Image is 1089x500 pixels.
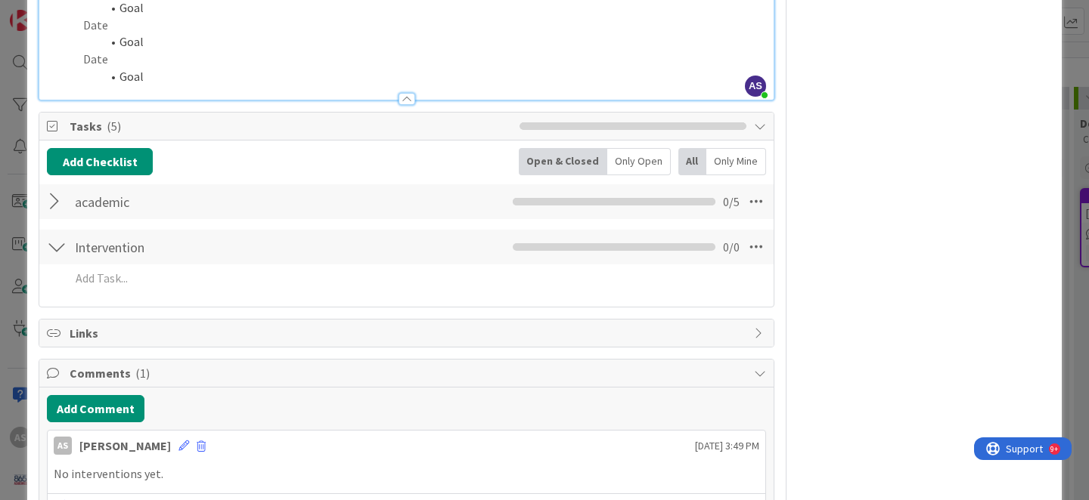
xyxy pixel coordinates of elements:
[135,366,150,381] span: ( 1 )
[607,148,671,175] div: Only Open
[47,148,153,175] button: Add Checklist
[70,233,379,261] input: Add Checklist...
[70,364,746,382] span: Comments
[47,51,766,68] p: Date
[745,76,766,97] span: AS
[54,465,759,483] p: No interventions yet.
[678,148,706,175] div: All
[706,148,766,175] div: Only Mine
[723,193,740,211] span: 0 / 5
[70,324,746,342] span: Links
[47,17,766,34] p: Date
[76,6,84,18] div: 9+
[47,395,144,422] button: Add Comment
[70,117,512,135] span: Tasks
[70,188,379,215] input: Add Checklist...
[54,437,72,455] div: AS
[723,238,740,256] span: 0 / 0
[107,119,121,134] span: ( 5 )
[65,68,766,85] li: Goal
[79,437,171,455] div: [PERSON_NAME]
[519,148,607,175] div: Open & Closed
[65,33,766,51] li: Goal
[32,2,69,20] span: Support
[695,438,759,454] span: [DATE] 3:49 PM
